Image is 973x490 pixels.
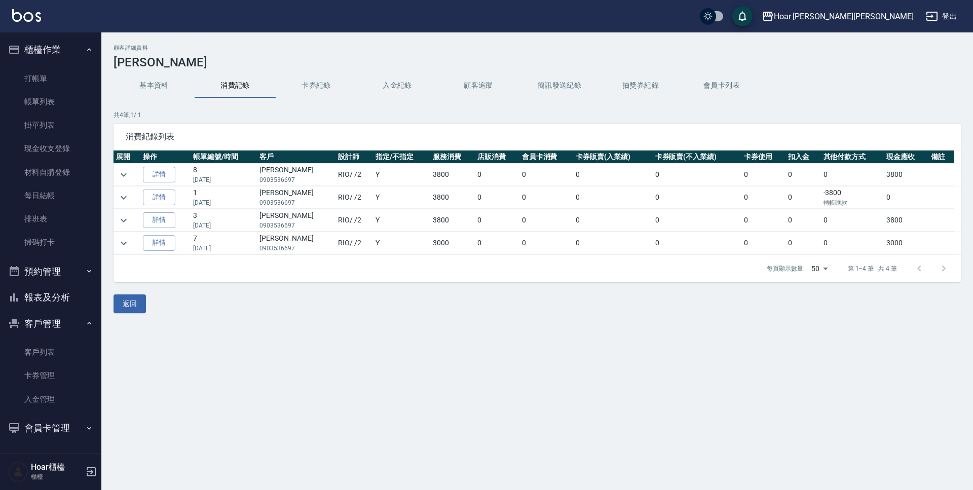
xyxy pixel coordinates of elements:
td: 7 [191,232,257,254]
h5: Hoar櫃檯 [31,462,83,472]
td: 0 [785,232,820,254]
td: [PERSON_NAME] [257,164,335,186]
p: 櫃檯 [31,472,83,481]
h3: [PERSON_NAME] [114,55,961,69]
td: 0 [741,164,786,186]
td: 0 [821,232,884,254]
td: 3000 [430,232,475,254]
td: 8 [191,164,257,186]
th: 服務消費 [430,150,475,164]
th: 會員卡消費 [519,150,573,164]
td: RIO / /2 [335,186,373,209]
button: expand row [116,190,131,205]
button: 抽獎券紀錄 [600,73,681,98]
td: 0 [573,232,653,254]
td: 0 [519,186,573,209]
a: 卡券管理 [4,364,97,387]
button: expand row [116,236,131,251]
th: 店販消費 [475,150,519,164]
button: 報表及分析 [4,284,97,311]
th: 卡券使用 [741,150,786,164]
button: save [732,6,753,26]
a: 客戶列表 [4,341,97,364]
img: Person [8,462,28,482]
a: 現金收支登錄 [4,137,97,160]
td: 1 [191,186,257,209]
button: 基本資料 [114,73,195,98]
td: [PERSON_NAME] [257,209,335,232]
a: 掃碼打卡 [4,231,97,254]
td: 0 [821,209,884,232]
th: 帳單編號/時間 [191,150,257,164]
td: 0 [475,186,519,209]
td: 0 [653,232,741,254]
div: 50 [807,255,832,282]
td: RIO / /2 [335,164,373,186]
a: 每日結帳 [4,184,97,207]
th: 現金應收 [884,150,928,164]
a: 入金管理 [4,388,97,411]
p: [DATE] [193,198,254,207]
td: 0 [573,164,653,186]
a: 排班表 [4,207,97,231]
p: 0903536697 [259,221,333,230]
th: 展開 [114,150,140,164]
button: 返回 [114,294,146,313]
p: 每頁顯示數量 [767,264,803,273]
td: 0 [653,209,741,232]
td: 3800 [884,164,928,186]
td: RIO / /2 [335,209,373,232]
td: 0 [475,232,519,254]
button: 會員卡列表 [681,73,762,98]
img: Logo [12,9,41,22]
td: 0 [475,209,519,232]
td: 0 [785,209,820,232]
td: 0 [884,186,928,209]
td: Y [373,186,430,209]
span: 消費紀錄列表 [126,132,949,142]
button: expand row [116,213,131,228]
td: 0 [573,209,653,232]
th: 卡券販賣(不入業績) [653,150,741,164]
th: 卡券販賣(入業績) [573,150,653,164]
td: [PERSON_NAME] [257,186,335,209]
td: [PERSON_NAME] [257,232,335,254]
a: 詳情 [143,235,175,251]
td: 0 [741,209,786,232]
button: 登出 [922,7,961,26]
td: 3800 [884,209,928,232]
a: 詳情 [143,212,175,228]
td: 0 [785,186,820,209]
td: 0 [785,164,820,186]
button: 消費記錄 [195,73,276,98]
td: 0 [573,186,653,209]
a: 打帳單 [4,67,97,90]
button: Hoar [PERSON_NAME][PERSON_NAME] [758,6,918,27]
td: 0 [821,164,884,186]
button: 簡訊發送紀錄 [519,73,600,98]
th: 設計師 [335,150,373,164]
th: 指定/不指定 [373,150,430,164]
td: 3800 [430,209,475,232]
button: expand row [116,167,131,182]
a: 材料自購登錄 [4,161,97,184]
a: 掛單列表 [4,114,97,137]
th: 扣入金 [785,150,820,164]
p: 0903536697 [259,175,333,184]
td: 0 [519,209,573,232]
button: 入金紀錄 [357,73,438,98]
p: 共 4 筆, 1 / 1 [114,110,961,120]
button: 顧客追蹤 [438,73,519,98]
button: 預約管理 [4,258,97,285]
p: 轉帳匯款 [824,198,882,207]
th: 客戶 [257,150,335,164]
td: Y [373,232,430,254]
td: 3000 [884,232,928,254]
th: 其他付款方式 [821,150,884,164]
td: Y [373,209,430,232]
td: 0 [475,164,519,186]
td: -3800 [821,186,884,209]
td: RIO / /2 [335,232,373,254]
td: Y [373,164,430,186]
div: Hoar [PERSON_NAME][PERSON_NAME] [774,10,914,23]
